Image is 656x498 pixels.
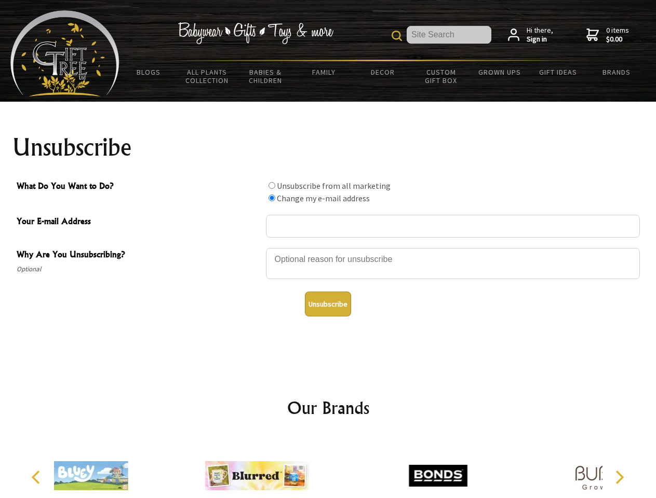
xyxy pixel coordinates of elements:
[606,25,629,44] span: 0 items
[587,61,646,83] a: Brands
[17,179,261,195] span: What Do You Want to Do?
[353,61,412,83] a: Decor
[269,182,275,189] input: What Do You Want to Do?
[236,61,295,91] a: Babies & Children
[586,26,629,44] a: 0 items$0.00
[119,61,178,83] a: BLOGS
[606,35,629,44] strong: $0.00
[10,10,119,96] img: Babyware - Gifts - Toys and more...
[295,61,354,83] a: Family
[527,26,553,44] span: Hi there,
[26,466,49,489] button: Previous
[266,215,640,238] input: Your E-mail Address
[178,22,333,44] img: Babywear - Gifts - Toys & more
[305,292,351,316] button: Unsubscribe
[508,26,553,44] a: Hi there,Sign in
[12,135,644,160] h1: Unsubscribe
[266,248,640,279] textarea: Why Are You Unsubscribing?
[470,61,529,83] a: Grown Ups
[392,31,402,41] img: product search
[21,395,636,420] h2: Our Brands
[412,61,471,91] a: Custom Gift Box
[178,61,237,91] a: All Plants Collection
[277,193,370,203] label: Change my e-mail address
[17,248,261,263] span: Why Are You Unsubscribing?
[269,195,275,201] input: What Do You Want to Do?
[407,26,491,44] input: Site Search
[277,181,391,191] label: Unsubscribe from all marketing
[17,215,261,230] span: Your E-mail Address
[529,61,587,83] a: Gift Ideas
[527,35,553,44] strong: Sign in
[17,263,261,275] span: Optional
[608,466,631,489] button: Next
